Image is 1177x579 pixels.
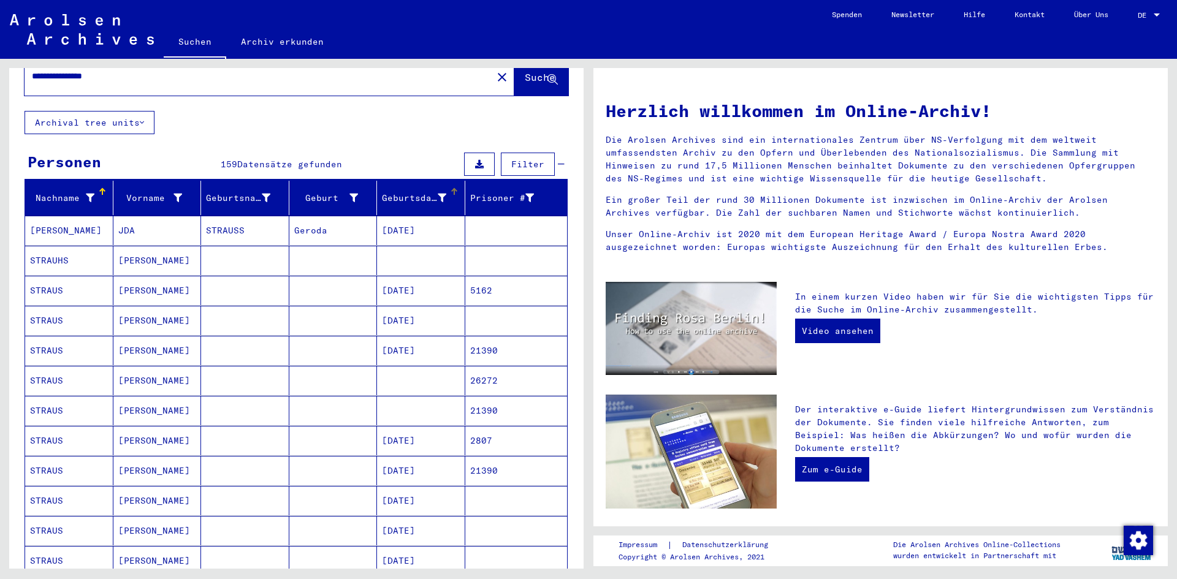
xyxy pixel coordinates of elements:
p: Ein großer Teil der rund 30 Millionen Dokumente ist inzwischen im Online-Archiv der Arolsen Archi... [606,194,1156,219]
mat-cell: STRAUSS [201,216,289,245]
mat-cell: [PERSON_NAME] [113,396,202,425]
span: Datensätze gefunden [237,159,342,170]
mat-cell: Geroda [289,216,378,245]
p: In einem kurzen Video haben wir für Sie die wichtigsten Tipps für die Suche im Online-Archiv zusa... [795,290,1156,316]
a: Suchen [164,27,226,59]
mat-cell: 5162 [465,276,568,305]
div: Geburt‏ [294,188,377,208]
mat-cell: [DATE] [377,426,465,455]
mat-cell: [DATE] [377,546,465,575]
img: yv_logo.png [1109,535,1155,566]
div: Vorname [118,192,183,205]
mat-header-cell: Geburtsname [201,181,289,215]
mat-cell: STRAUHS [25,246,113,275]
mat-cell: 21390 [465,456,568,485]
span: Suche [525,71,555,83]
span: Filter [511,159,544,170]
p: Unser Online-Archiv ist 2020 mit dem European Heritage Award / Europa Nostra Award 2020 ausgezeic... [606,228,1156,254]
mat-cell: [DATE] [377,306,465,335]
div: Personen [28,151,101,173]
mat-cell: [PERSON_NAME] [113,246,202,275]
mat-cell: [PERSON_NAME] [113,336,202,365]
mat-cell: STRAUS [25,546,113,575]
mat-header-cell: Geburtsdatum [377,181,465,215]
div: Geburt‏ [294,192,359,205]
mat-cell: [PERSON_NAME] [113,456,202,485]
mat-cell: STRAUS [25,396,113,425]
mat-cell: 21390 [465,396,568,425]
mat-cell: [PERSON_NAME] [113,486,202,515]
mat-header-cell: Nachname [25,181,113,215]
p: wurden entwickelt in Partnerschaft mit [893,550,1061,561]
a: Archiv erkunden [226,27,338,56]
mat-cell: STRAUS [25,366,113,395]
a: Zum e-Guide [795,457,869,482]
button: Filter [501,153,555,176]
div: Geburtsdatum [382,188,465,208]
p: Die Arolsen Archives Online-Collections [893,539,1061,550]
img: Zustimmung ändern [1124,526,1153,555]
mat-cell: [PERSON_NAME] [113,306,202,335]
mat-cell: [PERSON_NAME] [113,546,202,575]
button: Clear [490,64,514,89]
mat-header-cell: Prisoner # [465,181,568,215]
mat-cell: STRAUS [25,276,113,305]
span: DE [1138,11,1151,20]
img: eguide.jpg [606,395,777,509]
a: Impressum [619,539,667,551]
mat-cell: STRAUS [25,516,113,545]
div: Geburtsname [206,188,289,208]
button: Suche [514,58,568,96]
mat-cell: [PERSON_NAME] [113,276,202,305]
div: Nachname [30,188,113,208]
mat-cell: [PERSON_NAME] [113,426,202,455]
mat-cell: STRAUS [25,306,113,335]
mat-cell: [DATE] [377,456,465,485]
mat-header-cell: Geburt‏ [289,181,378,215]
mat-cell: [DATE] [377,516,465,545]
h1: Herzlich willkommen im Online-Archiv! [606,98,1156,124]
a: Video ansehen [795,319,880,343]
p: Die Arolsen Archives sind ein internationales Zentrum über NS-Verfolgung mit dem weltweit umfasse... [606,134,1156,185]
mat-cell: JDA [113,216,202,245]
mat-cell: [PERSON_NAME] [25,216,113,245]
mat-cell: STRAUS [25,426,113,455]
mat-cell: 21390 [465,336,568,365]
mat-icon: close [495,70,509,85]
div: Geburtsname [206,192,270,205]
mat-cell: STRAUS [25,456,113,485]
mat-header-cell: Vorname [113,181,202,215]
p: Der interaktive e-Guide liefert Hintergrundwissen zum Verständnis der Dokumente. Sie finden viele... [795,403,1156,455]
button: Archival tree units [25,111,154,134]
div: Vorname [118,188,201,208]
mat-cell: [DATE] [377,276,465,305]
mat-cell: STRAUS [25,336,113,365]
div: Prisoner # [470,192,535,205]
mat-cell: [DATE] [377,486,465,515]
div: Nachname [30,192,94,205]
div: Geburtsdatum [382,192,446,205]
div: Zustimmung ändern [1123,525,1152,554]
mat-cell: [PERSON_NAME] [113,516,202,545]
a: Datenschutzerklärung [672,539,783,551]
mat-cell: STRAUS [25,486,113,515]
mat-cell: [PERSON_NAME] [113,366,202,395]
p: Copyright © Arolsen Archives, 2021 [619,551,783,562]
span: 159 [221,159,237,170]
mat-cell: 2807 [465,426,568,455]
mat-cell: [DATE] [377,216,465,245]
img: Arolsen_neg.svg [10,14,154,45]
div: Prisoner # [470,188,553,208]
mat-cell: 26272 [465,366,568,395]
mat-cell: [DATE] [377,336,465,365]
div: | [619,539,783,551]
img: video.jpg [606,282,777,375]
